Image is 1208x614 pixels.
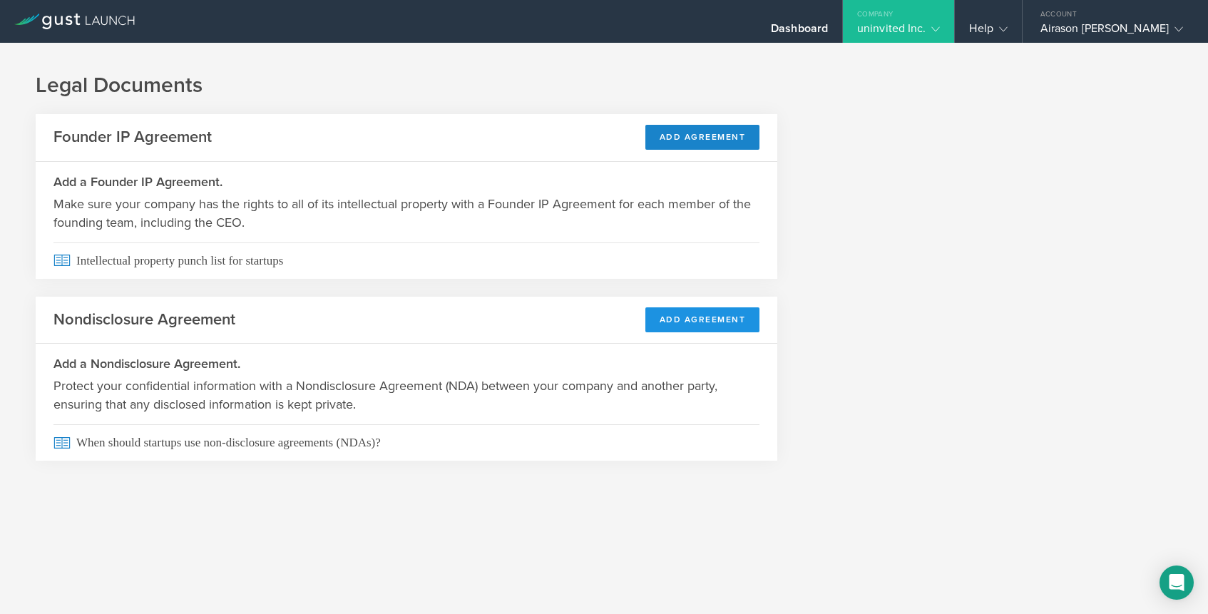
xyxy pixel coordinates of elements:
[36,242,777,279] a: Intellectual property punch list for startups
[36,424,777,461] a: When should startups use non-disclosure agreements (NDAs)?
[36,71,1172,100] h1: Legal Documents
[645,307,760,332] button: Add Agreement
[645,125,760,150] button: Add Agreement
[53,309,235,330] h2: Nondisclosure Agreement
[1040,21,1183,43] div: Airason [PERSON_NAME]
[969,21,1007,43] div: Help
[53,242,759,279] span: Intellectual property punch list for startups
[53,424,759,461] span: When should startups use non-disclosure agreements (NDAs)?
[53,173,759,191] h3: Add a Founder IP Agreement.
[53,377,759,414] p: Protect your confidential information with a Nondisclosure Agreement (NDA) between your company a...
[857,21,940,43] div: uninvited Inc.
[53,354,759,373] h3: Add a Nondisclosure Agreement.
[53,195,759,232] p: Make sure your company has the rights to all of its intellectual property with a Founder IP Agree...
[53,127,212,148] h2: Founder IP Agreement
[1160,566,1194,600] div: Open Intercom Messenger
[771,21,828,43] div: Dashboard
